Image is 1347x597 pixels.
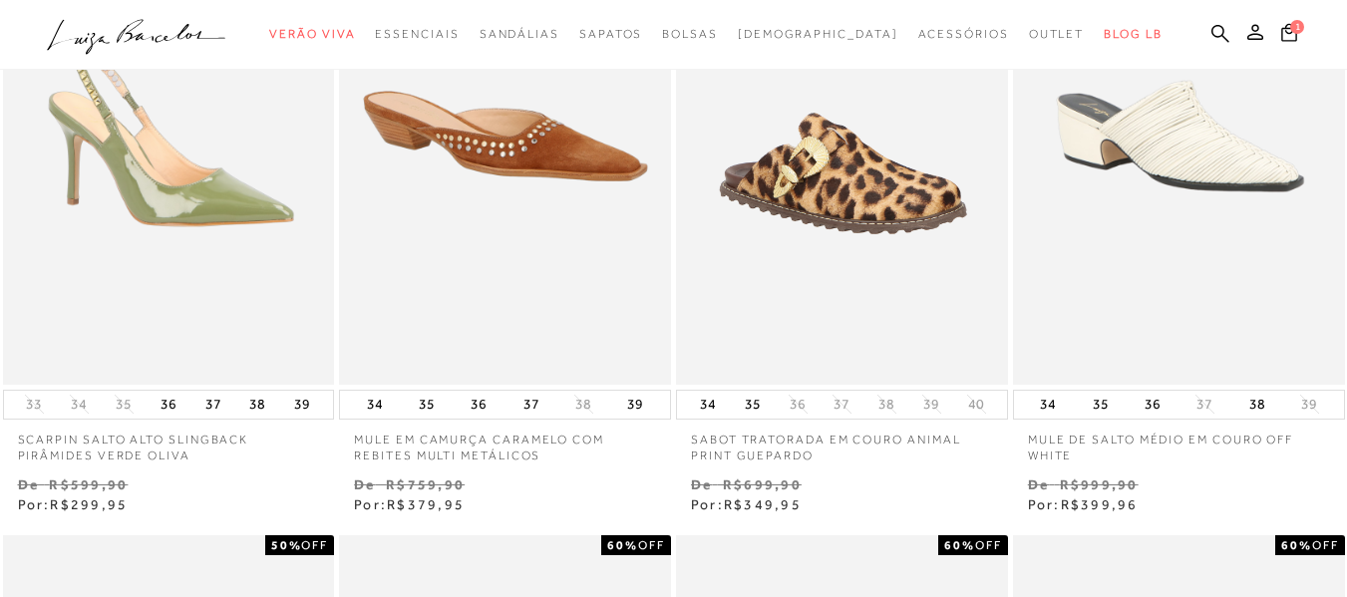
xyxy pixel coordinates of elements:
[288,391,316,419] button: 39
[724,496,802,512] span: R$349,95
[375,16,459,53] a: categoryNavScreenReaderText
[662,27,718,41] span: Bolsas
[354,496,465,512] span: Por:
[465,391,493,419] button: 36
[918,27,1009,41] span: Acessórios
[638,538,665,552] span: OFF
[607,538,638,552] strong: 60%
[3,420,335,465] a: SCARPIN SALTO ALTO SLINGBACK PIRÂMIDES VERDE OLIVA
[269,16,355,53] a: categoryNavScreenReaderText
[1029,16,1085,53] a: categoryNavScreenReaderText
[917,395,945,414] button: 39
[354,476,375,492] small: De
[1034,391,1062,419] button: 34
[1104,16,1162,53] a: BLOG LB
[49,476,128,492] small: R$599,90
[386,476,465,492] small: R$759,90
[18,476,39,492] small: De
[1139,391,1167,419] button: 36
[944,538,975,552] strong: 60%
[1029,27,1085,41] span: Outlet
[361,391,389,419] button: 34
[621,391,649,419] button: 39
[1087,391,1115,419] button: 35
[20,395,48,414] button: 33
[828,395,855,414] button: 37
[480,16,559,53] a: categoryNavScreenReaderText
[18,496,129,512] span: Por:
[1028,476,1049,492] small: De
[1312,538,1339,552] span: OFF
[110,395,138,414] button: 35
[339,420,671,465] a: MULE EM CAMURÇA CARAMELO COM REBITES MULTI METÁLICOS
[480,27,559,41] span: Sandálias
[676,420,1008,465] a: SABOT TRATORADA EM COURO ANIMAL PRINT GUEPARDO
[65,395,93,414] button: 34
[962,395,990,414] button: 40
[301,538,328,552] span: OFF
[413,391,441,419] button: 35
[271,538,302,552] strong: 50%
[155,391,182,419] button: 36
[918,16,1009,53] a: categoryNavScreenReaderText
[1243,391,1271,419] button: 38
[738,16,898,53] a: noSubCategoriesText
[1295,395,1323,414] button: 39
[694,391,722,419] button: 34
[1290,20,1304,34] span: 1
[1060,476,1139,492] small: R$999,90
[517,391,545,419] button: 37
[199,391,227,419] button: 37
[1061,496,1139,512] span: R$399,96
[579,16,642,53] a: categoryNavScreenReaderText
[387,496,465,512] span: R$379,95
[1275,22,1303,49] button: 1
[662,16,718,53] a: categoryNavScreenReaderText
[1281,538,1312,552] strong: 60%
[269,27,355,41] span: Verão Viva
[1028,496,1139,512] span: Por:
[243,391,271,419] button: 38
[975,538,1002,552] span: OFF
[691,476,712,492] small: De
[50,496,128,512] span: R$299,95
[1190,395,1218,414] button: 37
[738,27,898,41] span: [DEMOGRAPHIC_DATA]
[739,391,767,419] button: 35
[691,496,802,512] span: Por:
[1104,27,1162,41] span: BLOG LB
[723,476,802,492] small: R$699,90
[569,395,597,414] button: 38
[579,27,642,41] span: Sapatos
[375,27,459,41] span: Essenciais
[1013,420,1345,465] a: MULE DE SALTO MÉDIO EM COURO OFF WHITE
[872,395,900,414] button: 38
[784,395,812,414] button: 36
